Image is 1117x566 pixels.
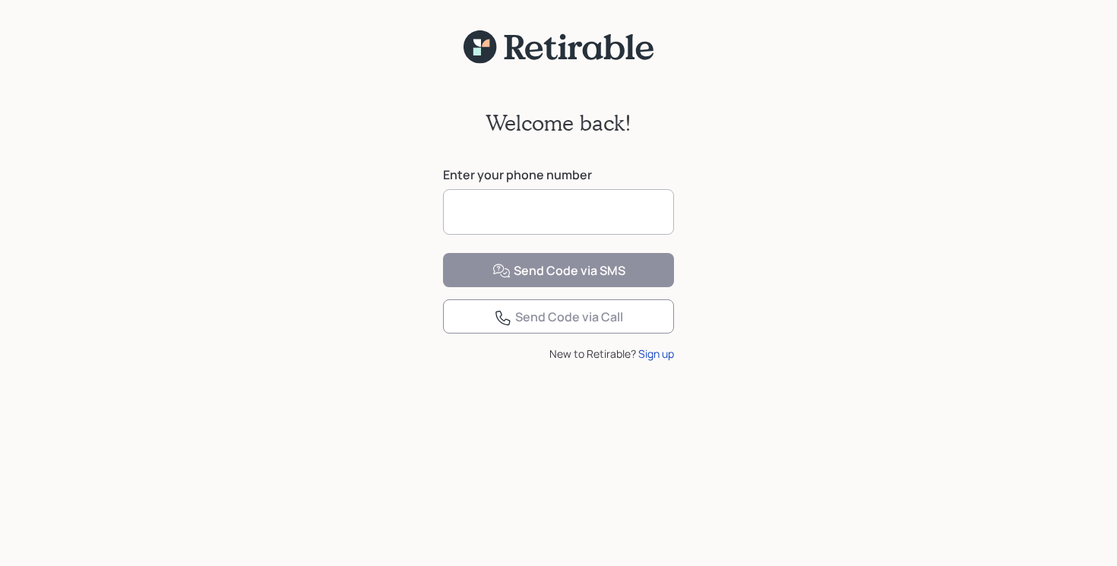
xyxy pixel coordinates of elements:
[492,262,625,280] div: Send Code via SMS
[638,346,674,362] div: Sign up
[494,308,623,327] div: Send Code via Call
[443,299,674,334] button: Send Code via Call
[443,166,674,183] label: Enter your phone number
[443,253,674,287] button: Send Code via SMS
[443,346,674,362] div: New to Retirable?
[486,110,631,136] h2: Welcome back!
